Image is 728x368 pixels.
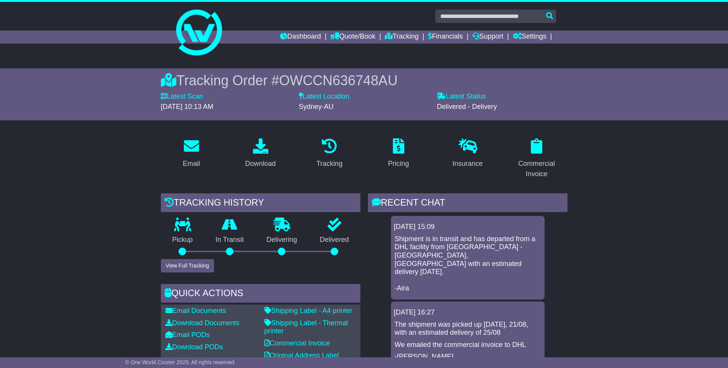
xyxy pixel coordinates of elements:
[165,319,240,327] a: Download Documents
[264,307,352,315] a: Shipping Label - A4 printer
[165,307,226,315] a: Email Documents
[513,31,546,44] a: Settings
[388,159,409,169] div: Pricing
[472,31,503,44] a: Support
[316,159,342,169] div: Tracking
[395,353,541,361] p: -[PERSON_NAME]
[183,159,200,169] div: Email
[299,103,334,110] span: Sydney-AU
[394,308,542,317] div: [DATE] 16:27
[255,236,309,244] p: Delivering
[311,136,347,172] a: Tracking
[383,136,414,172] a: Pricing
[161,92,203,101] label: Latest Scan
[330,31,375,44] a: Quote/Book
[280,31,321,44] a: Dashboard
[165,331,210,339] a: Email PODs
[264,319,348,335] a: Shipping Label - Thermal printer
[165,343,223,351] a: Download PODs
[394,223,542,231] div: [DATE] 15:09
[368,193,567,214] div: RECENT CHAT
[161,72,567,89] div: Tracking Order #
[240,136,280,172] a: Download
[452,159,483,169] div: Insurance
[204,236,255,244] p: In Transit
[161,284,360,305] div: Quick Actions
[448,136,488,172] a: Insurance
[511,159,563,179] div: Commercial Invoice
[437,103,497,110] span: Delivered - Delivery
[428,31,463,44] a: Financials
[264,352,339,359] a: Original Address Label
[125,359,236,365] span: © One World Courier 2025. All rights reserved.
[308,236,360,244] p: Delivered
[245,159,276,169] div: Download
[178,136,205,172] a: Email
[385,31,418,44] a: Tracking
[395,341,541,349] p: We emailed the commercial invoice to DHL
[395,235,541,293] p: Shipment is in transit and has departed from a DHL facility from [GEOGRAPHIC_DATA] - [GEOGRAPHIC_...
[437,92,486,101] label: Latest Status
[161,259,214,272] button: View Full Tracking
[264,339,330,347] a: Commercial Invoice
[161,103,214,110] span: [DATE] 10:13 AM
[279,73,397,88] span: OWCCN636748AU
[395,321,541,337] p: The shipment was picked up [DATE], 21/08, with an estimated delivery of 25/08
[506,136,567,182] a: Commercial Invoice
[161,193,360,214] div: Tracking history
[299,92,349,101] label: Latest Location
[161,236,204,244] p: Pickup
